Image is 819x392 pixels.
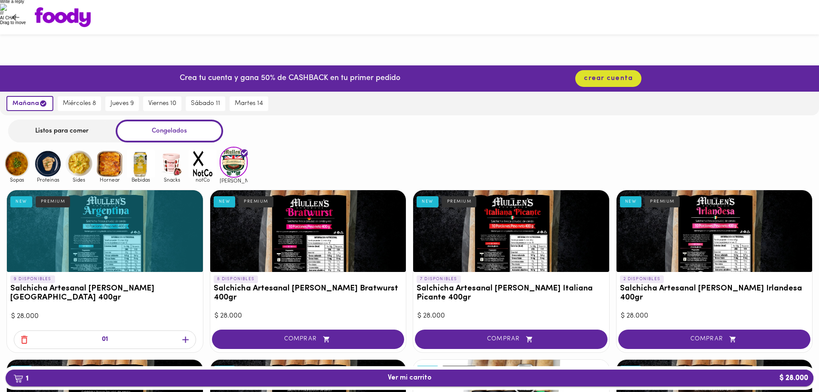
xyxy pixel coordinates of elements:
[158,150,186,178] img: Snacks
[426,336,597,343] span: COMPRAR
[629,336,800,343] span: COMPRAR
[6,96,53,111] button: mañana
[645,196,680,207] div: PREMIUM
[388,374,432,382] span: Ver mi carrito
[12,99,47,108] span: mañana
[63,100,96,108] span: miércoles 8
[3,177,31,182] span: Sopas
[10,196,32,207] div: NEW
[96,177,124,182] span: Hornear
[65,177,93,182] span: Sides
[220,178,248,183] span: [PERSON_NAME]
[65,150,93,178] img: Sides
[11,312,199,321] div: $ 28.000
[214,284,403,302] h3: Salchicha Artesanal [PERSON_NAME] Bratwurst 400gr
[212,330,405,349] button: COMPRAR
[189,150,217,178] img: notCo
[239,196,273,207] div: PREMIUM
[180,73,400,84] p: Crea tu cuenta y gana 50% de CASHBACK en tu primer pedido
[8,373,34,384] b: 1
[6,370,813,386] button: 1Ver mi carrito$ 28.000
[3,150,31,178] img: Sopas
[102,335,108,345] p: 01
[110,100,134,108] span: jueves 9
[617,190,813,272] div: Salchicha Artesanal Mullens Irlandesa 400gr
[230,96,268,111] button: martes 14
[413,190,609,272] div: Salchicha Artesanal Mullens Italiana Picante 400gr
[417,275,461,283] p: 7 DISPONIBLES
[417,196,439,207] div: NEW
[10,284,199,302] h3: Salchicha Artesanal [PERSON_NAME] [GEOGRAPHIC_DATA] 400gr
[8,120,116,142] div: Listos para comer
[143,96,181,111] button: viernes 10
[10,275,55,283] p: 9 DISPONIBLES
[105,96,139,111] button: jueves 9
[620,196,642,207] div: NEW
[235,100,263,108] span: martes 14
[620,275,664,283] p: 2 DISPONIBLES
[620,284,809,302] h3: Salchicha Artesanal [PERSON_NAME] Irlandesa 400gr
[36,196,71,207] div: PREMIUM
[417,311,605,321] div: $ 28.000
[618,330,811,349] button: COMPRAR
[186,96,225,111] button: sábado 11
[575,70,641,87] button: crear cuenta
[210,190,406,272] div: Salchicha Artesanal Mullens Bratwurst 400gr
[191,100,220,108] span: sábado 11
[189,177,217,182] span: notCo
[214,196,236,207] div: NEW
[58,96,101,111] button: miércoles 8
[116,120,223,142] div: Congelados
[127,150,155,178] img: Bebidas
[584,74,633,83] span: crear cuenta
[214,275,258,283] p: 8 DISPONIBLES
[769,342,810,383] iframe: Messagebird Livechat Widget
[417,284,606,302] h3: Salchicha Artesanal [PERSON_NAME] Italiana Picante 400gr
[220,147,248,177] img: mullens
[223,336,394,343] span: COMPRAR
[96,150,124,178] img: Hornear
[34,150,62,178] img: Proteinas
[148,100,176,108] span: viernes 10
[127,177,155,182] span: Bebidas
[158,177,186,182] span: Snacks
[215,311,402,321] div: $ 28.000
[34,177,62,182] span: Proteinas
[415,330,607,349] button: COMPRAR
[621,311,808,321] div: $ 28.000
[442,196,477,207] div: PREMIUM
[13,374,23,383] img: cart.png
[7,190,203,272] div: Salchicha Artesanal Mullens Argentina 400gr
